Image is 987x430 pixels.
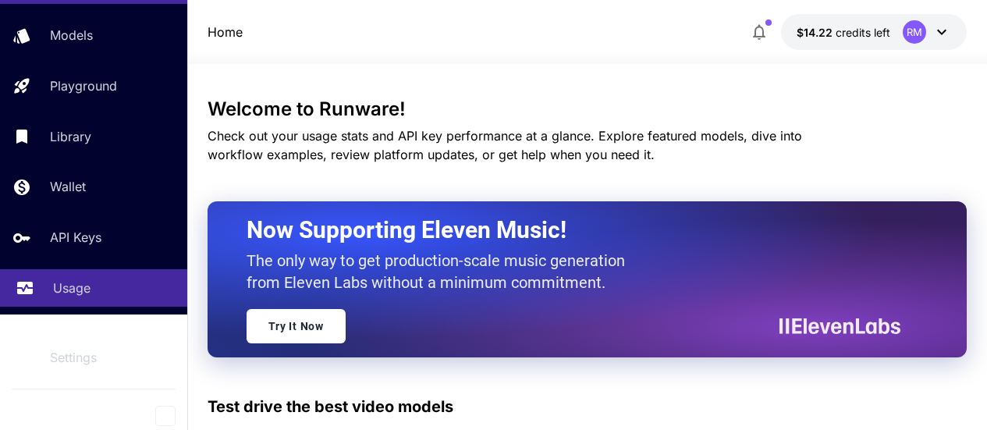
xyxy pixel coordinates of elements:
div: $14.21823 [797,24,890,41]
p: API Keys [50,228,101,247]
div: RM [903,20,926,44]
span: $14.22 [797,26,836,39]
button: Collapse sidebar [155,406,176,426]
p: Settings [50,348,97,367]
p: Wallet [50,177,86,196]
span: Check out your usage stats and API key performance at a glance. Explore featured models, dive int... [208,128,802,162]
p: Models [50,26,93,44]
button: $14.21823RM [781,14,967,50]
p: The only way to get production-scale music generation from Eleven Labs without a minimum commitment. [247,250,637,293]
p: Test drive the best video models [208,395,453,418]
p: Playground [50,76,117,95]
p: Library [50,127,91,146]
h2: Now Supporting Eleven Music! [247,215,889,245]
a: Home [208,23,243,41]
p: Usage [53,279,91,297]
h3: Welcome to Runware! [208,98,967,120]
nav: breadcrumb [208,23,243,41]
a: Try It Now [247,309,346,343]
div: Collapse sidebar [167,402,187,430]
span: credits left [836,26,890,39]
